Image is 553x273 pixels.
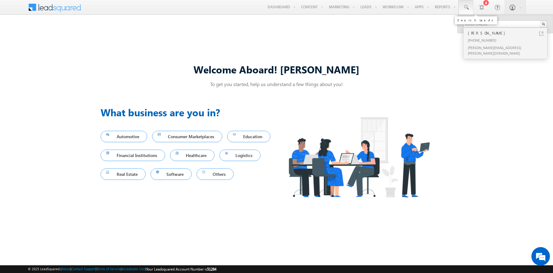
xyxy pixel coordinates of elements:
[32,32,104,40] div: Chat with us now
[84,190,112,198] em: Start Chat
[8,57,113,185] textarea: Type your message and hit 'Enter'
[176,151,209,159] span: Healthcare
[101,105,276,120] h3: What business are you in?
[156,170,186,178] span: Software
[28,266,216,272] span: © 2025 LeadSquared | | | | |
[122,267,145,271] a: Acceptable Use
[233,132,265,141] span: Education
[457,18,495,22] div: Search Leads
[106,151,160,159] span: Financial Institutions
[10,32,26,40] img: d_60004797649_company_0_60004797649
[101,63,452,76] div: Welcome Aboard! [PERSON_NAME]
[225,151,255,159] span: Logistics
[158,132,217,141] span: Consumer Marketplaces
[101,3,116,18] div: Minimize live chat window
[467,30,549,36] div: [PERSON_NAME]
[106,170,140,178] span: Real Estate
[467,36,549,44] div: [PHONE_NUMBER]
[207,267,216,271] span: 51284
[464,20,547,28] input: Search Leads
[106,132,142,141] span: Automotive
[276,105,441,209] img: Industry.png
[71,267,96,271] a: Contact Support
[146,267,216,271] span: Your Leadsquared Account Number is
[202,170,228,178] span: Others
[101,81,452,87] p: To get you started, help us understand a few things about you!
[61,267,70,271] a: About
[97,267,121,271] a: Terms of Service
[467,44,549,57] div: [PERSON_NAME][EMAIL_ADDRESS][PERSON_NAME][DOMAIN_NAME]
